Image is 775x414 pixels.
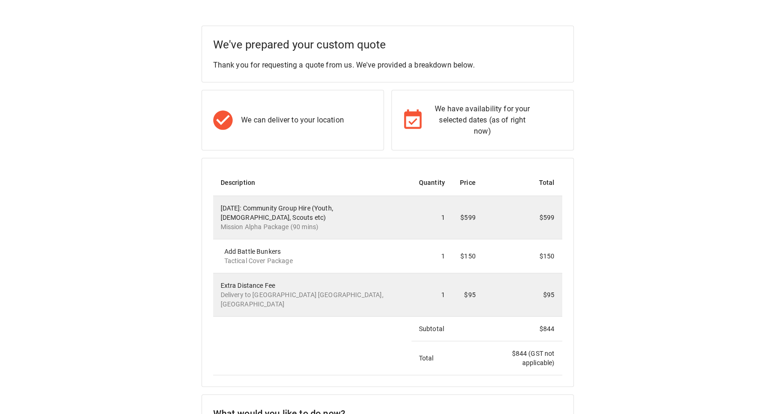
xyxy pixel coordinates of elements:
p: Delivery to [GEOGRAPHIC_DATA] [GEOGRAPHIC_DATA], [GEOGRAPHIC_DATA] [221,290,404,309]
th: Total [483,170,562,196]
td: $ 844 [483,317,562,341]
td: $599 [452,196,483,239]
p: Thank you for requesting a quote from us. We've provided a breakdown below. [213,60,562,71]
div: Extra Distance Fee [221,281,404,309]
td: Subtotal [411,317,483,341]
th: Price [452,170,483,196]
td: Total [411,341,483,375]
h5: We've prepared your custom quote [213,37,562,52]
th: Description [213,170,411,196]
div: Add Battle Bunkers [224,247,404,265]
td: 1 [411,273,452,316]
p: We have availability for your selected dates (as of right now) [431,103,534,137]
p: We can deliver to your location [241,115,344,126]
p: Mission Alpha Package (90 mins) [221,222,404,231]
td: $150 [483,239,562,273]
div: [DATE]: Community Group Hire (Youth, [DEMOGRAPHIC_DATA], Scouts etc) [221,204,404,231]
td: $599 [483,196,562,239]
td: $ 844 (GST not applicable) [483,341,562,375]
td: $150 [452,239,483,273]
p: Tactical Cover Package [224,256,404,265]
td: 1 [411,239,452,273]
td: $95 [452,273,483,316]
td: $95 [483,273,562,316]
th: Quantity [411,170,452,196]
td: 1 [411,196,452,239]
